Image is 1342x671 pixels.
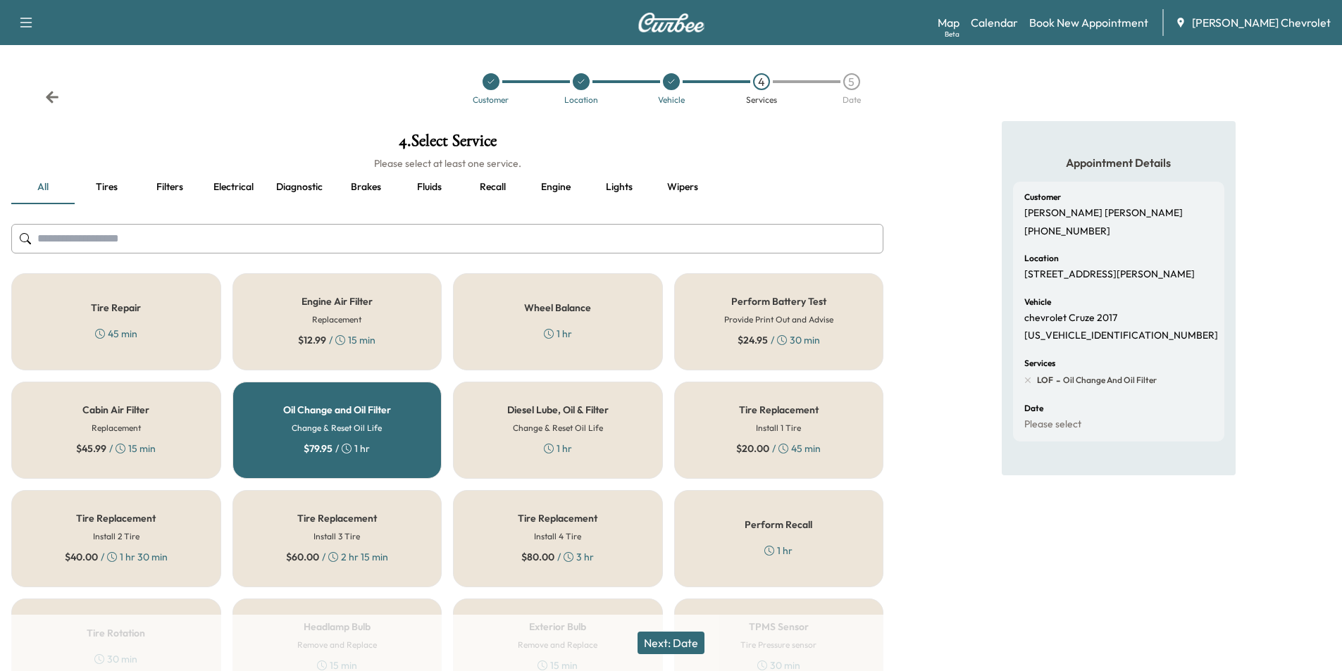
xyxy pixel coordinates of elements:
span: $ 45.99 [76,441,106,456]
span: - [1053,373,1060,387]
div: / 3 hr [521,550,594,564]
div: / 1 hr 30 min [65,550,168,564]
p: [PHONE_NUMBER] [1024,225,1110,238]
h6: Date [1024,404,1043,413]
p: [US_VEHICLE_IDENTIFICATION_NUMBER] [1024,330,1218,342]
button: Fluids [397,170,461,204]
img: Curbee Logo [638,13,705,32]
h5: Tire Replacement [739,405,819,415]
a: MapBeta [938,14,959,31]
h6: Install 3 Tire [313,530,360,543]
div: Date [843,96,861,104]
h6: Install 4 Tire [534,530,581,543]
h6: Install 1 Tire [756,422,801,434]
div: basic tabs example [11,170,883,204]
span: $ 60.00 [286,550,319,564]
h5: Perform Battery Test [731,296,826,306]
div: 1 hr [544,327,572,341]
h5: Tire Replacement [518,513,597,523]
h6: Replacement [92,422,141,434]
div: Back [45,90,59,104]
div: 1 hr [544,441,572,456]
h6: Replacement [312,313,361,326]
button: Diagnostic [265,170,334,204]
h5: Perform Recall [745,520,812,529]
h5: Tire Repair [91,303,141,313]
span: $ 79.95 [304,441,333,456]
div: Vehicle [658,96,685,104]
div: / 15 min [298,333,375,347]
a: Calendar [971,14,1018,31]
div: 5 [843,73,860,90]
h1: 4 . Select Service [11,132,883,156]
span: [PERSON_NAME] Chevrolet [1192,14,1331,31]
span: $ 40.00 [65,550,98,564]
p: [STREET_ADDRESS][PERSON_NAME] [1024,268,1195,281]
p: Please select [1024,418,1081,431]
div: / 2 hr 15 min [286,550,388,564]
h5: Appointment Details [1013,155,1224,170]
div: / 45 min [736,441,821,456]
span: $ 12.99 [298,333,326,347]
span: $ 20.00 [736,441,769,456]
span: $ 80.00 [521,550,554,564]
button: Recall [461,170,524,204]
div: Services [746,96,777,104]
h6: Install 2 Tire [93,530,139,543]
div: Location [564,96,598,104]
h5: Engine Air Filter [302,296,373,306]
span: $ 24.95 [738,333,768,347]
h6: Change & Reset Oil Life [513,422,603,434]
button: Next: Date [638,632,704,654]
div: 1 hr [764,544,793,558]
p: chevrolet Cruze 2017 [1024,312,1117,325]
div: 45 min [95,327,137,341]
h6: Location [1024,254,1059,263]
span: Oil Change and Oil Filter [1060,375,1157,386]
button: Electrical [201,170,265,204]
h6: Vehicle [1024,298,1051,306]
a: Book New Appointment [1029,14,1148,31]
button: Tires [75,170,138,204]
div: Customer [473,96,509,104]
div: / 15 min [76,441,156,456]
h6: Services [1024,359,1055,368]
h6: Customer [1024,193,1061,201]
h5: Tire Replacement [76,513,156,523]
button: Filters [138,170,201,204]
h5: Diesel Lube, Oil & Filter [507,405,609,415]
p: [PERSON_NAME] [PERSON_NAME] [1024,207,1183,220]
div: / 30 min [738,333,820,347]
div: / 1 hr [304,441,370,456]
button: Wipers [651,170,714,204]
h5: Tire Replacement [297,513,377,523]
h6: Change & Reset Oil Life [292,422,382,434]
span: LOF [1037,375,1053,386]
button: Engine [524,170,588,204]
div: 4 [753,73,770,90]
h5: Wheel Balance [524,303,591,313]
h5: Cabin Air Filter [82,405,149,415]
button: Lights [588,170,651,204]
h5: Oil Change and Oil Filter [283,405,391,415]
h6: Please select at least one service. [11,156,883,170]
div: Beta [945,29,959,39]
button: Brakes [334,170,397,204]
button: all [11,170,75,204]
h6: Provide Print Out and Advise [724,313,833,326]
